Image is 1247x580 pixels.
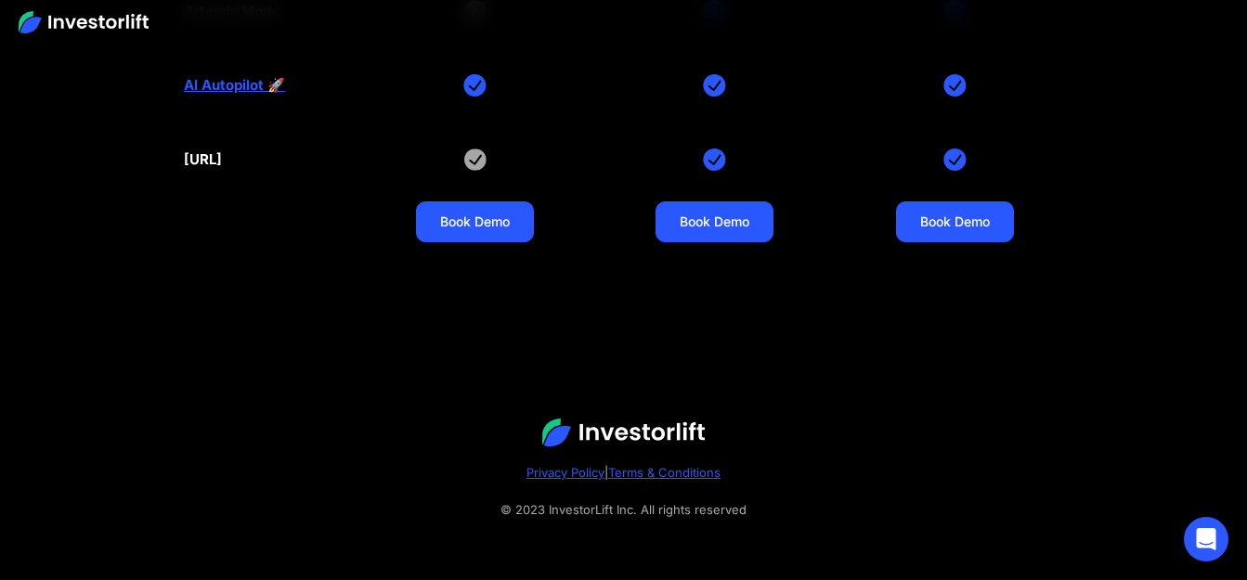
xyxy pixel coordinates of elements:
div: © 2023 InvestorLift Inc. All rights reserved [37,498,1210,521]
a: Book Demo [416,201,534,242]
a: Privacy Policy [526,465,604,480]
a: Terms & Conditions [608,465,721,480]
a: AI Autopilot 🚀 [184,77,285,94]
div: Open Intercom Messenger [1184,517,1228,561]
a: Book Demo [896,201,1014,242]
div: [URL] [184,151,222,168]
a: Book Demo [656,201,773,242]
div: | [37,461,1210,483]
